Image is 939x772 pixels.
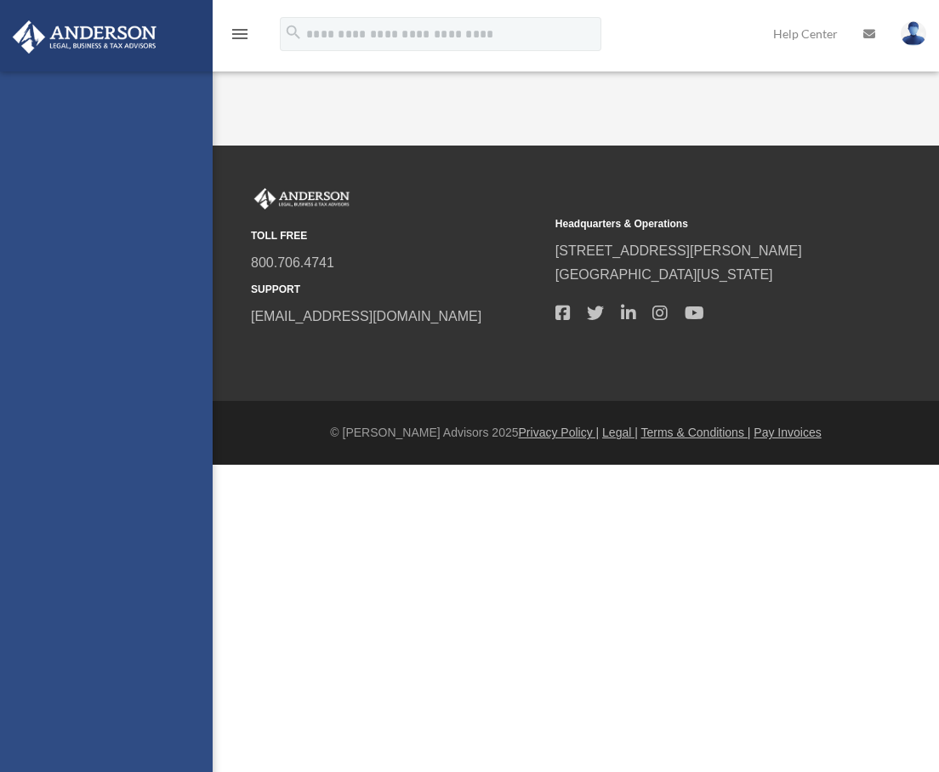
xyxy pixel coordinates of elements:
img: Anderson Advisors Platinum Portal [8,20,162,54]
img: Anderson Advisors Platinum Portal [251,188,353,210]
i: menu [230,24,250,44]
a: [GEOGRAPHIC_DATA][US_STATE] [555,267,773,282]
a: [EMAIL_ADDRESS][DOMAIN_NAME] [251,309,481,323]
div: © [PERSON_NAME] Advisors 2025 [213,422,939,443]
a: 800.706.4741 [251,255,334,270]
i: search [284,23,303,42]
small: TOLL FREE [251,227,543,245]
small: SUPPORT [251,281,543,299]
a: Pay Invoices [754,426,821,439]
a: Privacy Policy | [519,426,600,439]
a: [STREET_ADDRESS][PERSON_NAME] [555,243,802,258]
a: Terms & Conditions | [641,426,751,439]
a: menu [230,30,250,44]
small: Headquarters & Operations [555,215,848,233]
a: Legal | [602,426,638,439]
img: User Pic [901,21,926,46]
